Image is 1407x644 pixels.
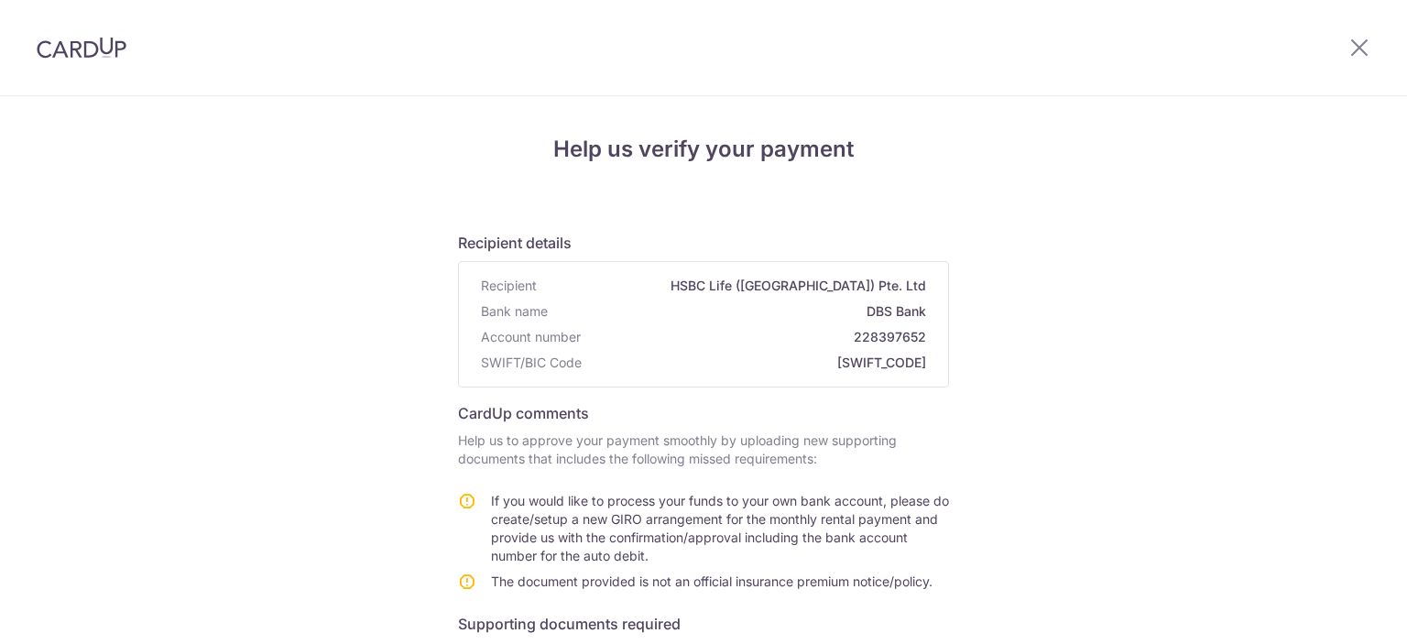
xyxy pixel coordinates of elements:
[458,613,949,635] h6: Supporting documents required
[458,232,949,254] h6: Recipient details
[491,493,949,563] span: If you would like to process your funds to your own bank account, please do create/setup a new GI...
[544,277,926,295] span: HSBC Life ([GEOGRAPHIC_DATA]) Pte. Ltd
[458,133,949,166] h4: Help us verify your payment
[481,328,581,346] span: Account number
[458,402,949,424] h6: CardUp comments
[555,302,926,321] span: DBS Bank
[589,354,926,372] span: [SWIFT_CODE]
[481,302,548,321] span: Bank name
[481,354,582,372] span: SWIFT/BIC Code
[491,573,933,589] span: The document provided is not an official insurance premium notice/policy.
[588,328,926,346] span: 228397652
[458,431,949,468] p: Help us to approve your payment smoothly by uploading new supporting documents that includes the ...
[37,37,126,59] img: CardUp
[481,277,537,295] span: Recipient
